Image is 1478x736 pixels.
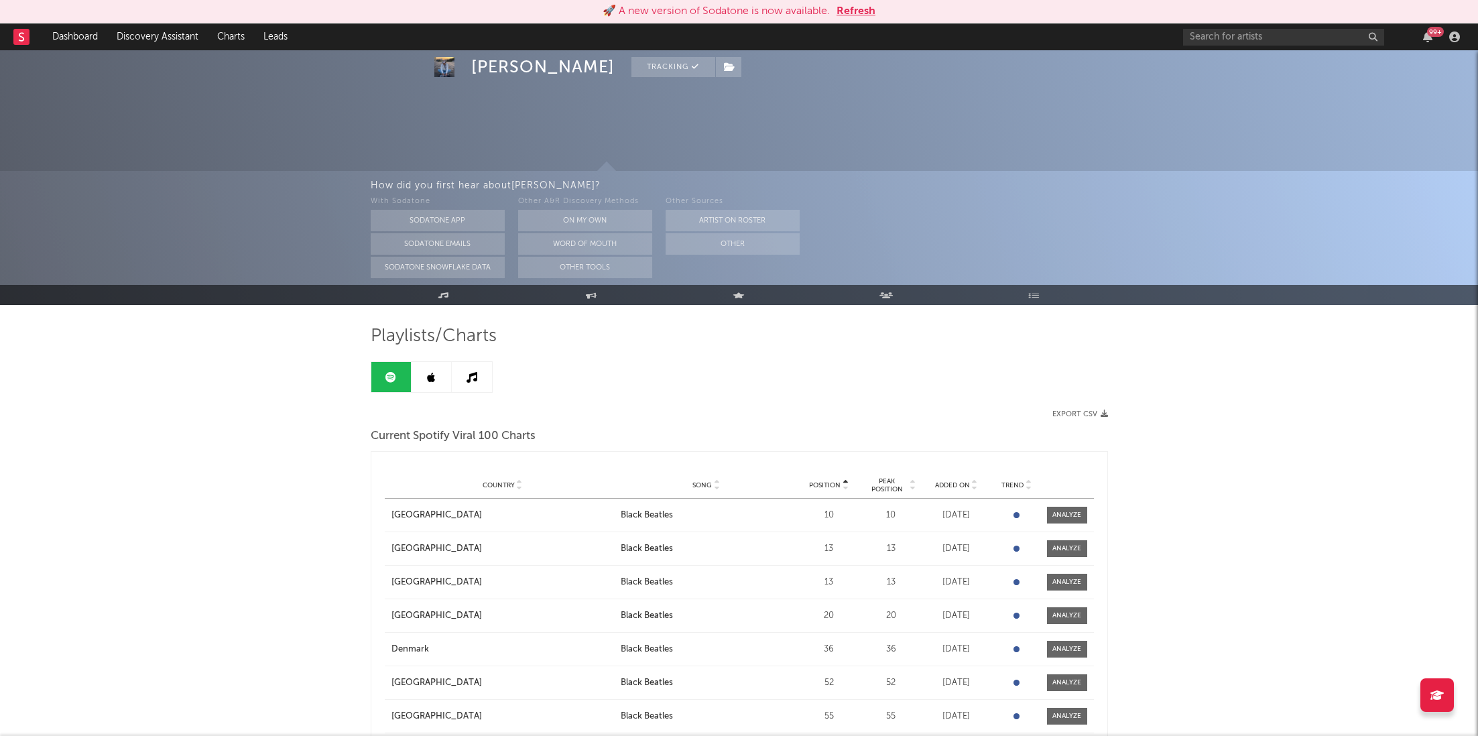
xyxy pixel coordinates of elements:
[631,57,715,77] button: Tracking
[1427,27,1444,37] div: 99 +
[923,509,990,522] div: [DATE]
[799,542,859,556] div: 13
[43,23,107,50] a: Dashboard
[1052,410,1108,418] button: Export CSV
[621,710,673,723] div: Black Beatles
[621,542,792,556] a: Black Beatles
[518,210,652,231] button: On My Own
[799,509,859,522] div: 10
[391,576,482,589] div: [GEOGRAPHIC_DATA]
[923,609,990,623] div: [DATE]
[621,576,792,589] a: Black Beatles
[837,3,875,19] button: Refresh
[809,481,841,489] span: Position
[923,676,990,690] div: [DATE]
[621,509,673,522] div: Black Beatles
[391,710,614,723] a: [GEOGRAPHIC_DATA]
[518,233,652,255] button: Word Of Mouth
[866,710,916,723] div: 55
[391,643,429,656] div: Denmark
[621,710,792,723] a: Black Beatles
[621,576,673,589] div: Black Beatles
[621,643,673,656] div: Black Beatles
[391,542,482,556] div: [GEOGRAPHIC_DATA]
[371,428,536,444] span: Current Spotify Viral 100 Charts
[866,542,916,556] div: 13
[666,233,800,255] button: Other
[666,210,800,231] button: Artist on Roster
[866,676,916,690] div: 52
[371,328,497,345] span: Playlists/Charts
[866,576,916,589] div: 13
[866,609,916,623] div: 20
[923,576,990,589] div: [DATE]
[799,643,859,656] div: 36
[471,57,615,77] div: [PERSON_NAME]
[621,609,673,623] div: Black Beatles
[1423,32,1432,42] button: 99+
[391,509,614,522] a: [GEOGRAPHIC_DATA]
[1183,29,1384,46] input: Search for artists
[799,576,859,589] div: 13
[621,676,673,690] div: Black Beatles
[391,643,614,656] a: Denmark
[107,23,208,50] a: Discovery Assistant
[483,481,515,489] span: Country
[371,194,505,210] div: With Sodatone
[391,710,482,723] div: [GEOGRAPHIC_DATA]
[866,643,916,656] div: 36
[254,23,297,50] a: Leads
[799,710,859,723] div: 55
[371,233,505,255] button: Sodatone Emails
[923,710,990,723] div: [DATE]
[518,257,652,278] button: Other Tools
[208,23,254,50] a: Charts
[391,542,614,556] a: [GEOGRAPHIC_DATA]
[391,576,614,589] a: [GEOGRAPHIC_DATA]
[1001,481,1024,489] span: Trend
[518,194,652,210] div: Other A&R Discovery Methods
[371,210,505,231] button: Sodatone App
[621,509,792,522] a: Black Beatles
[866,509,916,522] div: 10
[866,477,908,493] span: Peak Position
[621,643,792,656] a: Black Beatles
[799,609,859,623] div: 20
[923,542,990,556] div: [DATE]
[391,509,482,522] div: [GEOGRAPHIC_DATA]
[391,609,482,623] div: [GEOGRAPHIC_DATA]
[935,481,970,489] span: Added On
[391,676,482,690] div: [GEOGRAPHIC_DATA]
[391,609,614,623] a: [GEOGRAPHIC_DATA]
[621,609,792,623] a: Black Beatles
[603,3,830,19] div: 🚀 A new version of Sodatone is now available.
[621,542,673,556] div: Black Beatles
[666,194,800,210] div: Other Sources
[371,257,505,278] button: Sodatone Snowflake Data
[692,481,712,489] span: Song
[923,643,990,656] div: [DATE]
[799,676,859,690] div: 52
[621,676,792,690] a: Black Beatles
[391,676,614,690] a: [GEOGRAPHIC_DATA]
